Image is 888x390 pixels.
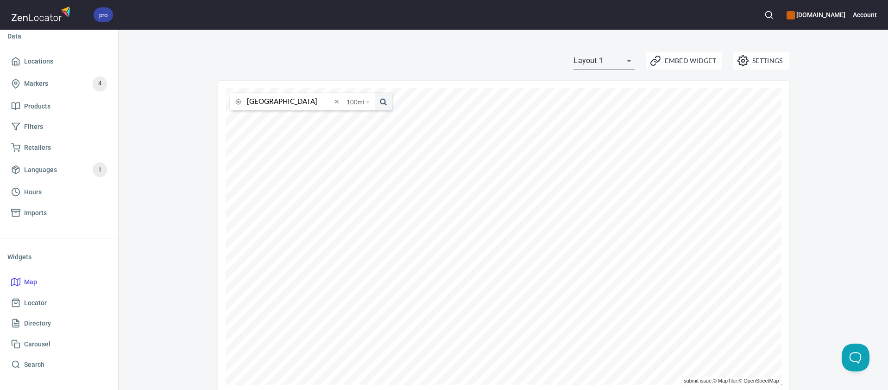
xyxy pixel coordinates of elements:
span: Products [24,101,50,112]
a: Hours [7,182,111,203]
button: Account [853,5,877,25]
a: Filters [7,116,111,137]
button: Settings [733,52,788,70]
h6: Account [853,10,877,20]
span: Carousel [24,339,50,350]
div: pro [94,7,113,22]
h6: [DOMAIN_NAME] [787,10,845,20]
div: Layout 1 [573,53,635,68]
canvas: Map [226,88,781,385]
span: Languages [24,164,57,176]
a: Map [7,272,111,293]
span: Imports [24,207,47,219]
a: ZenLocator [781,384,781,385]
button: Embed Widget [646,52,722,70]
span: Retailers [24,142,51,153]
span: Locations [24,56,53,67]
a: Products [7,96,111,117]
a: Locations [7,51,111,72]
span: 4 [93,78,107,89]
a: Directory [7,313,111,334]
span: Embed Widget [652,55,716,66]
li: Data [7,25,111,47]
span: Directory [24,318,51,329]
a: Carousel [7,334,111,355]
img: zenlocator [11,4,73,24]
button: color-CE600E [787,11,795,19]
a: Imports [7,203,111,224]
a: Search [7,354,111,375]
div: Manage your apps [787,5,845,25]
span: 1 [93,165,107,175]
span: 100 mi [346,93,364,111]
span: Map [24,276,37,288]
span: Search [24,359,44,371]
span: pro [94,10,113,20]
a: Markers4 [7,72,111,96]
li: Widgets [7,246,111,268]
span: Hours [24,186,42,198]
input: search [247,93,332,110]
span: Markers [24,78,48,90]
a: Languages1 [7,158,111,182]
span: Settings [739,55,782,66]
a: Locator [7,293,111,313]
span: Locator [24,297,47,309]
a: Retailers [7,137,111,158]
span: Filters [24,121,43,133]
button: Search [759,5,779,25]
iframe: Help Scout Beacon - Open [842,344,869,371]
